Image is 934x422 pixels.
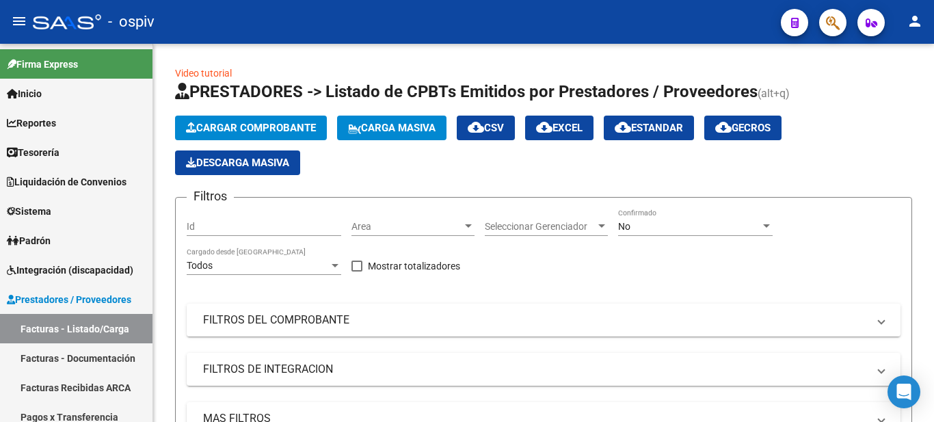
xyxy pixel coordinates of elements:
[7,174,126,189] span: Liquidación de Convenios
[715,122,771,134] span: Gecros
[7,116,56,131] span: Reportes
[715,119,732,135] mat-icon: cloud_download
[186,122,316,134] span: Cargar Comprobante
[604,116,694,140] button: Estandar
[187,260,213,271] span: Todos
[186,157,289,169] span: Descarga Masiva
[618,221,630,232] span: No
[7,263,133,278] span: Integración (discapacidad)
[337,116,446,140] button: Carga Masiva
[525,116,593,140] button: EXCEL
[175,116,327,140] button: Cargar Comprobante
[907,13,923,29] mat-icon: person
[7,204,51,219] span: Sistema
[175,82,758,101] span: PRESTADORES -> Listado de CPBTs Emitidos por Prestadores / Proveedores
[187,304,900,337] mat-expansion-panel-header: FILTROS DEL COMPROBANTE
[7,145,59,160] span: Tesorería
[203,313,868,328] mat-panel-title: FILTROS DEL COMPROBANTE
[615,122,683,134] span: Estandar
[108,7,155,37] span: - ospiv
[7,57,78,72] span: Firma Express
[187,187,234,206] h3: Filtros
[348,122,436,134] span: Carga Masiva
[468,122,504,134] span: CSV
[536,122,583,134] span: EXCEL
[11,13,27,29] mat-icon: menu
[368,258,460,274] span: Mostrar totalizadores
[175,150,300,175] button: Descarga Masiva
[175,68,232,79] a: Video tutorial
[758,87,790,100] span: (alt+q)
[536,119,552,135] mat-icon: cloud_download
[485,221,596,233] span: Seleccionar Gerenciador
[7,86,42,101] span: Inicio
[888,375,920,408] div: Open Intercom Messenger
[468,119,484,135] mat-icon: cloud_download
[7,292,131,307] span: Prestadores / Proveedores
[203,362,868,377] mat-panel-title: FILTROS DE INTEGRACION
[175,150,300,175] app-download-masive: Descarga masiva de comprobantes (adjuntos)
[7,233,51,248] span: Padrón
[615,119,631,135] mat-icon: cloud_download
[704,116,782,140] button: Gecros
[187,353,900,386] mat-expansion-panel-header: FILTROS DE INTEGRACION
[351,221,462,233] span: Area
[457,116,515,140] button: CSV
